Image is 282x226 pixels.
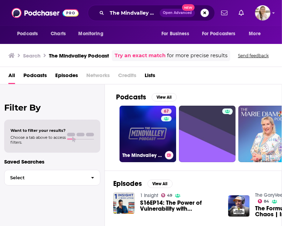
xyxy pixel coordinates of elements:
[115,52,166,60] a: Try an exact match
[12,6,79,20] img: Podchaser - Follow, Share and Rate Podcasts
[8,70,15,84] a: All
[161,29,189,39] span: For Business
[113,179,142,188] h2: Episodes
[218,7,230,19] a: Show notifications dropdown
[113,179,173,188] a: EpisodesView All
[12,27,47,40] button: open menu
[255,5,270,21] span: Logged in as acquavie
[236,7,247,19] a: Show notifications dropdown
[228,195,250,217] img: The Formula for Thriving in Chaos | Interview with Mindvalley Podcast
[122,152,162,158] h3: The Mindvalley Podcast
[120,106,176,162] a: 67The Mindvalley Podcast
[10,135,66,145] span: Choose a tab above to access filters.
[113,193,135,214] img: S16EP14: The Power of Vulnerability with Rich Litvin - The Mindvalley Podcast with Vishen Lakhiani
[157,27,198,40] button: open menu
[17,29,38,39] span: Podcasts
[147,180,173,188] button: View All
[145,70,155,84] a: Lists
[202,29,236,39] span: For Podcasters
[164,108,169,115] span: 67
[255,5,270,21] button: Show profile menu
[140,200,220,212] a: S16EP14: The Power of Vulnerability with Rich Litvin - The Mindvalley Podcast with Vishen Lakhiani
[249,29,261,39] span: More
[5,175,85,180] span: Select
[23,70,47,84] a: Podcasts
[167,194,172,197] span: 49
[88,5,215,21] div: Search podcasts, credits, & more...
[167,52,227,60] span: for more precise results
[118,70,136,84] span: Credits
[23,52,41,59] h3: Search
[244,27,270,40] button: open menu
[160,9,195,17] button: Open AdvancedNew
[255,5,270,21] img: User Profile
[49,52,109,59] h3: The Mindvalley Podcast
[236,53,271,59] button: Send feedback
[140,200,220,212] span: S16EP14: The Power of Vulnerability with [PERSON_NAME] - The Mindvalley Podcast with [PERSON_NAME]
[264,200,269,203] span: 84
[46,27,70,40] a: Charts
[4,170,100,186] button: Select
[161,108,172,114] a: 67
[116,93,146,101] h2: Podcasts
[55,70,78,84] a: Episodes
[78,29,103,39] span: Monitoring
[258,199,269,203] a: 84
[163,11,192,15] span: Open Advanced
[4,103,100,113] h2: Filter By
[86,70,110,84] span: Networks
[10,128,66,133] span: Want to filter your results?
[4,158,100,165] p: Saved Searches
[73,27,112,40] button: open menu
[107,7,160,18] input: Search podcasts, credits, & more...
[161,193,173,197] a: 49
[116,93,177,101] a: PodcastsView All
[182,4,195,11] span: New
[197,27,246,40] button: open menu
[140,193,158,198] a: 1 Insight
[51,29,66,39] span: Charts
[152,93,177,101] button: View All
